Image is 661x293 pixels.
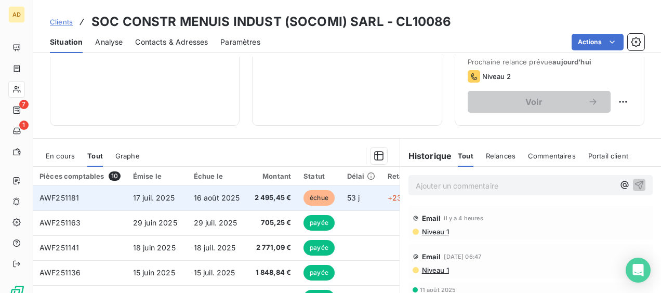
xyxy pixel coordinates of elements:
span: Voir [480,98,588,106]
span: 1 848,84 € [255,268,292,278]
span: 15 juin 2025 [133,268,175,277]
span: 1 [19,121,29,130]
span: Tout [458,152,473,160]
div: Statut [303,172,335,180]
a: Clients [50,17,73,27]
div: Montant [255,172,292,180]
h6: Historique [400,150,452,162]
span: échue [303,190,335,206]
span: AWF251163 [39,218,81,227]
span: 15 juil. 2025 [194,268,235,277]
span: Clients [50,18,73,26]
span: Commentaires [528,152,576,160]
span: 17 juil. 2025 [133,193,175,202]
span: Niveau 2 [482,72,511,81]
span: 11 août 2025 [420,287,456,293]
span: Contacts & Adresses [135,37,208,47]
span: 10 [109,171,121,181]
span: 53 j [347,193,360,202]
span: AWF251136 [39,268,81,277]
button: Actions [572,34,624,50]
span: aujourd’hui [552,58,591,66]
span: Portail client [588,152,628,160]
span: payée [303,240,335,256]
span: Relances [486,152,515,160]
span: 18 juin 2025 [133,243,176,252]
span: En cours [46,152,75,160]
div: Retard [388,172,421,180]
span: Situation [50,37,83,47]
span: Niveau 1 [421,228,449,236]
span: Analyse [95,37,123,47]
span: Niveau 1 [421,266,449,274]
span: 2 495,45 € [255,193,292,203]
span: 18 juil. 2025 [194,243,236,252]
span: Email [422,214,441,222]
span: 29 juin 2025 [133,218,177,227]
span: +23 j [388,193,406,202]
div: Émise le [133,172,181,180]
span: payée [303,265,335,281]
span: 16 août 2025 [194,193,240,202]
span: 29 juil. 2025 [194,218,237,227]
span: AWF251181 [39,193,79,202]
span: AWF251141 [39,243,79,252]
span: [DATE] 06:47 [444,254,481,260]
span: payée [303,215,335,231]
span: Paramètres [220,37,260,47]
div: Open Intercom Messenger [626,258,651,283]
div: Pièces comptables [39,171,121,181]
span: 705,25 € [255,218,292,228]
span: Tout [87,152,103,160]
span: Prochaine relance prévue [468,58,631,66]
h3: SOC CONSTR MENUIS INDUST (SOCOMI) SARL - CL10086 [91,12,451,31]
button: Voir [468,91,611,113]
span: il y a 4 heures [444,215,483,221]
div: AD [8,6,25,23]
span: 7 [19,100,29,109]
span: Email [422,252,441,261]
div: Délai [347,172,375,180]
span: 2 771,09 € [255,243,292,253]
span: Graphe [115,152,140,160]
div: Échue le [194,172,242,180]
